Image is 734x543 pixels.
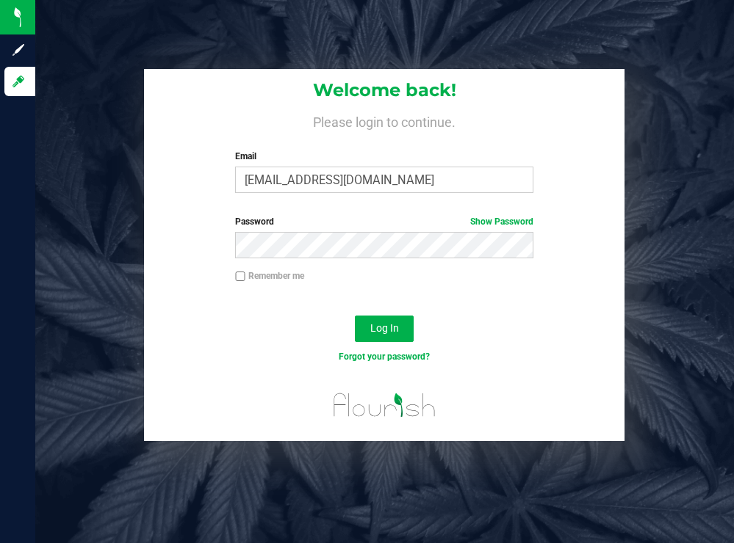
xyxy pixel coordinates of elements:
[235,216,274,227] span: Password
[235,271,245,282] input: Remember me
[144,112,625,129] h4: Please login to continue.
[144,81,625,100] h1: Welcome back!
[11,43,26,57] inline-svg: Sign up
[325,379,445,431] img: flourish_logo.svg
[370,322,399,334] span: Log In
[470,216,533,227] a: Show Password
[339,351,430,362] a: Forgot your password?
[355,316,414,342] button: Log In
[235,150,533,163] label: Email
[235,269,304,283] label: Remember me
[11,74,26,89] inline-svg: Log in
